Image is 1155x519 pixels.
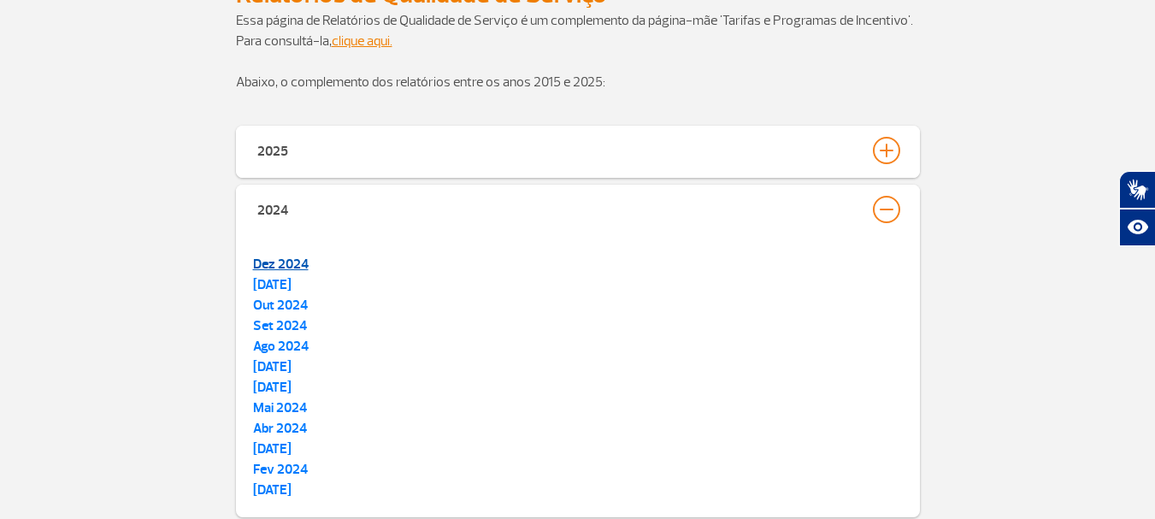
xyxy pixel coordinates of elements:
[253,358,292,375] a: [DATE]
[253,461,308,478] a: Fev 2024
[253,440,292,457] a: [DATE]
[1119,171,1155,246] div: Plugin de acessibilidade da Hand Talk.
[256,195,899,224] button: 2024
[257,137,288,161] div: 2025
[253,379,292,396] a: [DATE]
[253,481,292,498] a: [DATE]
[236,10,920,92] p: Essa página de Relatórios de Qualidade de Serviço é um complemento da página-mãe 'Tarifas e Progr...
[253,317,307,334] a: Set 2024
[253,420,307,437] a: Abr 2024
[1119,209,1155,246] button: Abrir recursos assistivos.
[253,297,308,314] a: Out 2024
[1119,171,1155,209] button: Abrir tradutor de língua de sinais.
[253,338,309,355] a: Ago 2024
[253,256,309,273] a: Dez 2024
[257,196,288,220] div: 2024
[256,136,899,165] button: 2025
[332,32,392,50] a: clique aqui.
[253,276,292,293] a: [DATE]
[253,399,307,416] a: Mai 2024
